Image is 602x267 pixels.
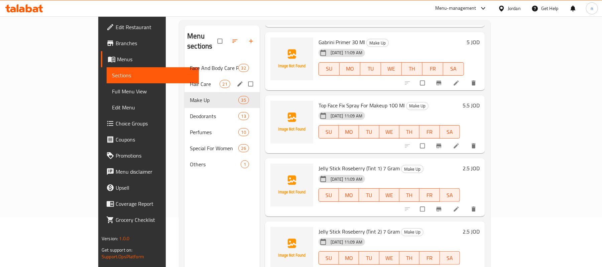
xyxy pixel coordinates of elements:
span: TH [402,190,417,200]
a: Edit Menu [107,99,199,115]
span: [DATE] 11:09 AM [328,176,365,182]
span: Edit Menu [112,103,194,111]
button: WE [379,125,399,139]
nav: Menu sections [185,57,260,175]
span: Select all sections [214,35,228,48]
span: Deodorants [190,112,238,120]
button: TU [359,125,379,139]
button: Branch-specific-item [432,76,448,90]
div: Special For Women26 [185,140,260,156]
a: Coverage Report [101,196,199,212]
span: 35 [239,97,249,103]
span: Choice Groups [116,119,194,127]
button: Branch-specific-item [432,139,448,153]
button: Add section [244,34,260,49]
span: WE [382,127,397,137]
div: Make Up35 [185,92,260,108]
a: Grocery Checklist [101,212,199,228]
a: Full Menu View [107,83,199,99]
span: Make Up [190,96,238,104]
img: Jelly Stick Roseberry (Tint 1) 7 Gram [270,164,313,206]
span: FR [422,127,437,137]
span: Branches [116,39,194,47]
div: items [238,96,249,104]
button: SU [319,62,340,76]
button: FR [423,62,443,76]
span: Menu disclaimer [116,168,194,176]
a: Choice Groups [101,115,199,131]
span: Select to update [416,203,430,215]
div: items [220,80,230,88]
h6: 2.5 JOD [463,227,480,236]
span: Grocery Checklist [116,216,194,224]
span: 32 [239,65,249,71]
span: WE [384,64,399,74]
a: Branches [101,35,199,51]
span: 26 [239,145,249,152]
a: Edit menu item [453,206,461,212]
span: SA [446,64,461,74]
span: 1.0.0 [119,234,129,243]
span: Make Up [406,102,428,110]
span: TU [363,64,378,74]
div: Menu-management [435,4,476,12]
span: SU [322,253,336,263]
div: items [238,144,249,152]
a: Edit menu item [453,143,461,149]
span: Perfumes [190,128,238,136]
div: Others1 [185,156,260,172]
span: Top Face Fix Spray For Makeup 100 Ml [319,100,405,110]
span: [DATE] 11:09 AM [328,50,365,56]
span: SU [322,64,337,74]
button: TU [360,62,381,76]
span: Promotions [116,152,194,160]
span: Version: [102,234,118,243]
span: Edit Restaurant [116,23,194,31]
button: SU [319,251,339,265]
span: TU [362,190,376,200]
span: WE [382,253,397,263]
span: Make Up [401,165,423,173]
button: edit [236,80,246,88]
span: TH [402,253,417,263]
button: MO [340,62,360,76]
img: Top Face Fix Spray For Makeup 100 Ml [270,101,313,144]
span: 13 [239,113,249,119]
button: TH [399,251,419,265]
button: TU [359,251,379,265]
span: Select to update [416,77,430,89]
span: FR [422,190,437,200]
a: Upsell [101,180,199,196]
span: Get support on: [102,246,132,254]
div: items [241,160,249,168]
span: Menus [117,55,194,63]
div: Special For Women [190,144,238,152]
button: delete [466,76,482,90]
button: WE [379,251,399,265]
span: Others [190,160,241,168]
span: Sections [112,71,194,79]
span: TH [404,64,420,74]
button: SA [440,188,460,202]
span: Face And Body Care Products [190,64,238,72]
h2: Menu sections [187,31,218,51]
span: SA [443,253,457,263]
button: TH [402,62,423,76]
span: Upsell [116,184,194,192]
div: Deodorants13 [185,108,260,124]
div: Make Up [401,228,424,236]
span: Select to update [416,140,430,152]
a: Support.OpsPlatform [102,252,144,261]
button: MO [339,188,359,202]
span: n [591,5,593,12]
span: 21 [220,81,230,87]
button: SU [319,125,339,139]
span: Hair Care [190,80,219,88]
div: Face And Body Care Products32 [185,60,260,76]
button: WE [381,62,402,76]
div: Make Up [366,39,389,47]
